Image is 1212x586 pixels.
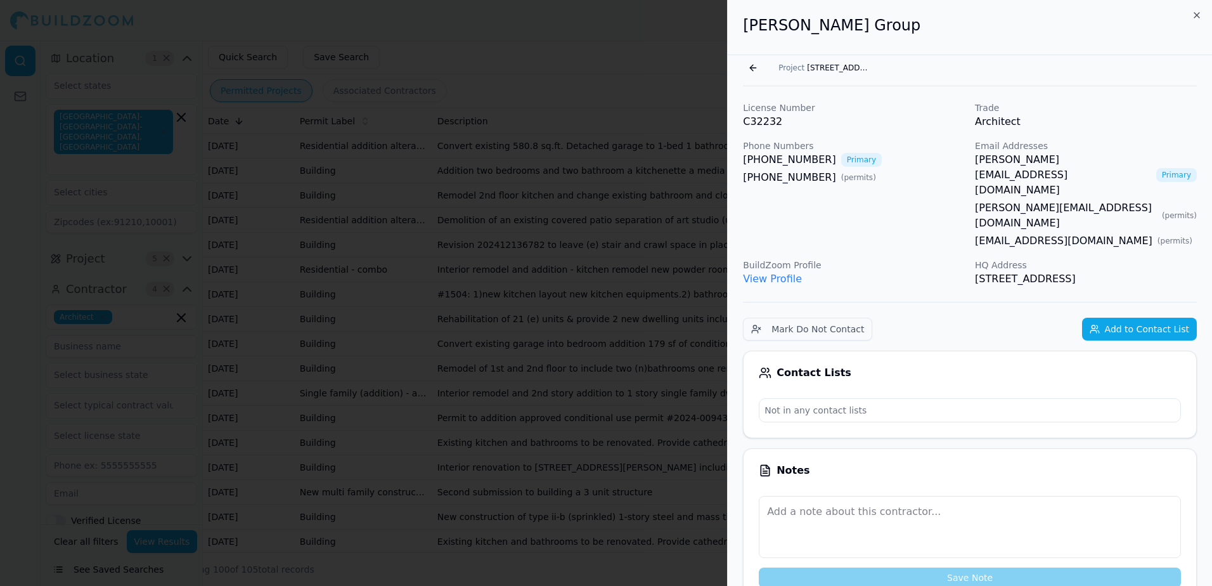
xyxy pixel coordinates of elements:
button: Project[STREET_ADDRESS] [771,59,878,77]
a: [PERSON_NAME][EMAIL_ADDRESS][DOMAIN_NAME] [975,152,1151,198]
p: Not in any contact lists [759,399,1180,422]
a: [EMAIL_ADDRESS][DOMAIN_NAME] [975,233,1152,249]
span: ( permits ) [1162,211,1197,221]
span: [STREET_ADDRESS] [807,63,870,73]
p: [STREET_ADDRESS] [975,271,1197,287]
span: ( permits ) [841,173,876,183]
div: Notes [759,464,1181,477]
a: [PERSON_NAME][EMAIL_ADDRESS][DOMAIN_NAME] [975,200,1157,231]
a: View Profile [743,273,802,285]
p: C32232 [743,114,965,129]
span: ( permits ) [1157,236,1192,246]
button: Add to Contact List [1082,318,1197,341]
span: Primary [841,153,882,167]
div: Contact Lists [759,367,1181,379]
a: [PHONE_NUMBER] [743,170,836,185]
h2: [PERSON_NAME] Group [743,15,1197,36]
button: Mark Do Not Contact [743,318,872,341]
p: BuildZoom Profile [743,259,965,271]
span: Project [778,63,804,73]
p: Architect [975,114,1197,129]
span: Primary [1156,168,1197,182]
p: Phone Numbers [743,140,965,152]
a: [PHONE_NUMBER] [743,152,836,167]
p: Trade [975,101,1197,114]
p: HQ Address [975,259,1197,271]
p: Email Addresses [975,140,1197,152]
p: License Number [743,101,965,114]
